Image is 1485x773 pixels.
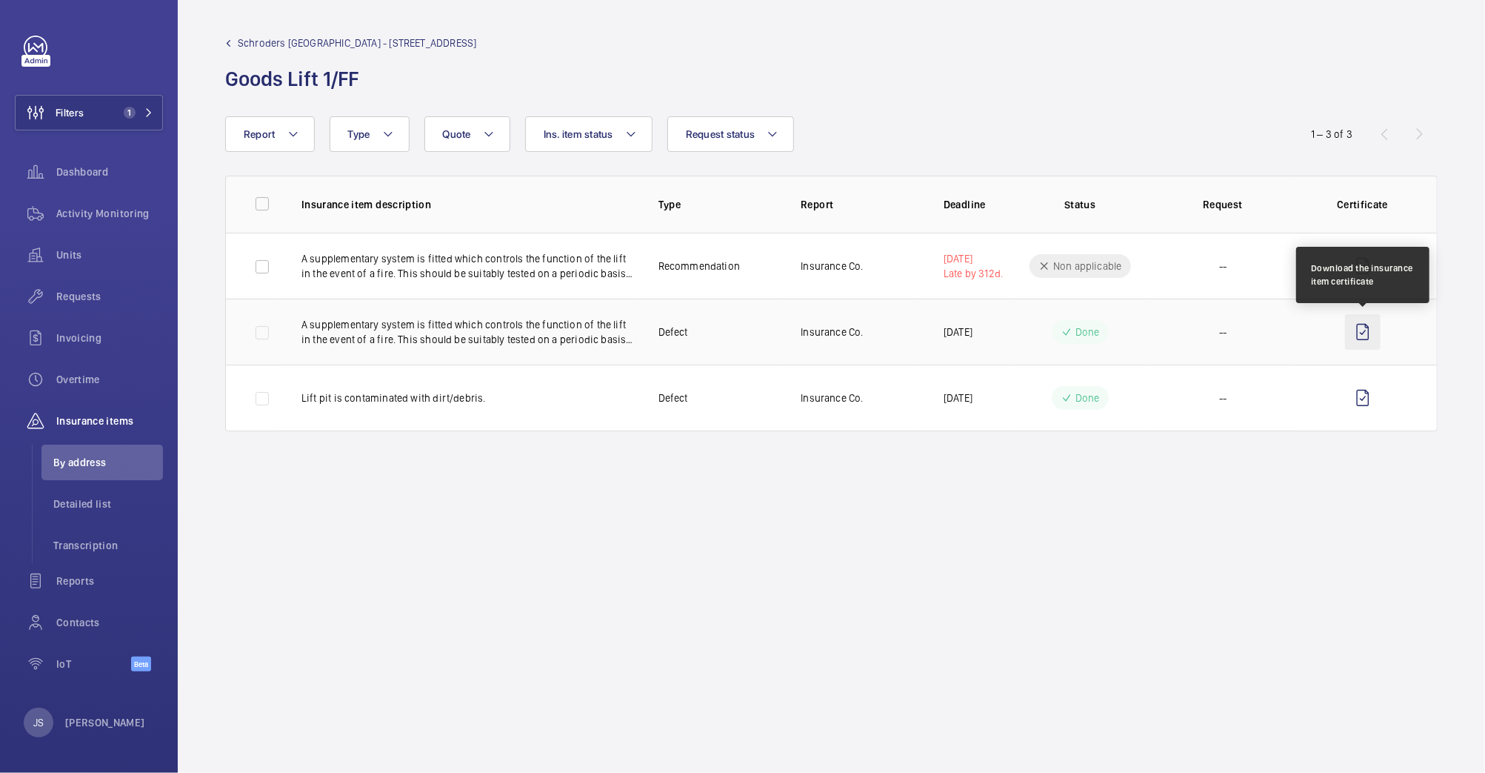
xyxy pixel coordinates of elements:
p: Done [1075,391,1100,405]
span: Reports [56,574,163,588]
p: [PERSON_NAME] [65,715,145,730]
span: Ins. item status [544,128,613,140]
p: A supplementary system is fitted which controls the function of the lift in the event of a fire. ... [301,317,635,347]
p: Insurance Co. [801,259,863,273]
p: Insurance Co. [801,391,863,405]
button: Request status [667,116,795,152]
span: Dashboard [56,165,163,179]
p: A supplementary system is fitted which controls the function of the lift in the event of a fire. ... [301,251,635,281]
button: Type [330,116,410,152]
span: Invoicing [56,331,163,345]
p: [DATE] [944,325,972,339]
span: By address [53,455,163,470]
span: Type [348,128,370,140]
button: Filters1 [15,95,163,130]
span: Transcription [53,538,163,553]
p: Lift pit is contaminated with dirt/debris. [301,391,635,405]
span: -- [1219,259,1227,273]
p: Defect [658,325,688,339]
div: 1 – 3 of 3 [1311,127,1352,142]
span: IoT [56,657,131,671]
p: Certificate [1318,197,1407,212]
div: Late by 312d. [944,266,1003,281]
span: Overtime [56,372,163,387]
span: Quote [443,128,471,140]
span: 1 [124,107,136,119]
p: [DATE] [944,391,972,405]
span: Requests [56,289,163,304]
p: Insurance item description [301,197,635,212]
p: Status [1019,197,1141,212]
span: -- [1219,325,1227,339]
p: Recommendation [658,259,741,273]
p: Deadline [944,197,1009,212]
p: Request [1162,197,1284,212]
p: Defect [658,391,688,405]
span: Report [244,128,276,140]
span: Units [56,248,163,262]
span: Beta [131,657,151,671]
span: Schroders [GEOGRAPHIC_DATA] - [STREET_ADDRESS] [238,36,476,50]
span: Activity Monitoring [56,206,163,221]
span: Insurance items [56,414,163,428]
p: [DATE] [944,251,1003,266]
p: Type [658,197,778,212]
span: Contacts [56,615,163,630]
p: Insurance Co. [801,325,863,339]
button: Ins. item status [525,116,653,152]
p: Done [1075,325,1100,339]
p: Non applicable [1053,259,1122,273]
span: -- [1219,391,1227,405]
h1: Goods Lift 1/FF [225,65,476,93]
button: Quote [424,116,510,152]
p: JS [33,715,44,730]
p: Report [801,197,920,212]
button: Report [225,116,315,152]
div: Download the insurance item certificate [1311,262,1415,288]
span: Detailed list [53,497,163,511]
span: Request status [686,128,755,140]
span: Filters [56,105,84,120]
